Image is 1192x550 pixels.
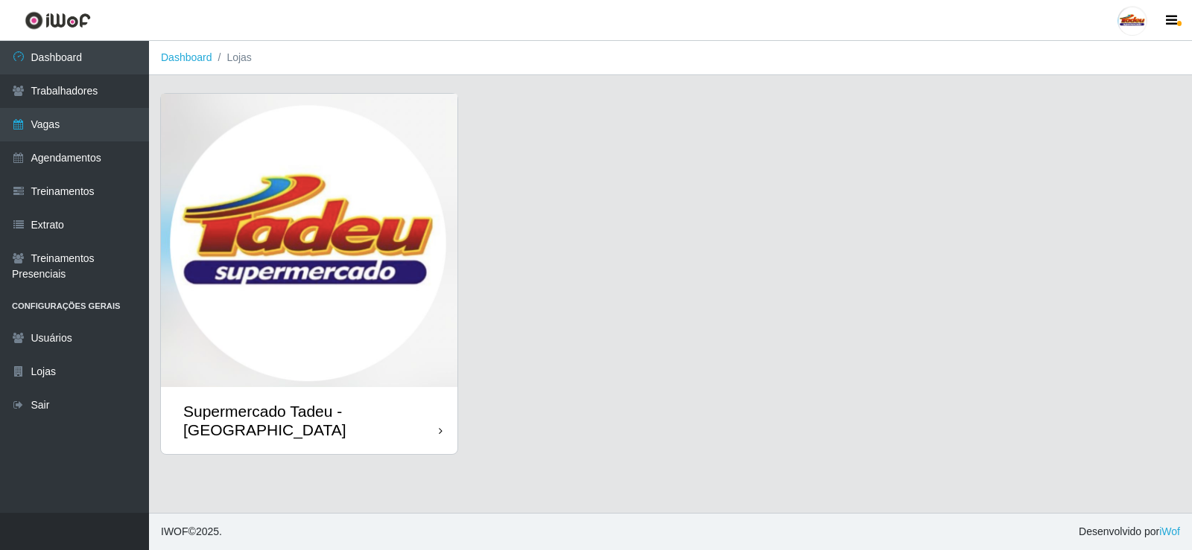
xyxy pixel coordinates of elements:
[161,525,188,537] span: IWOF
[161,524,222,540] span: © 2025 .
[1159,525,1180,537] a: iWof
[25,11,91,30] img: CoreUI Logo
[161,94,457,454] a: Supermercado Tadeu - [GEOGRAPHIC_DATA]
[161,94,457,387] img: cardImg
[212,50,252,65] li: Lojas
[149,41,1192,75] nav: breadcrumb
[183,402,439,439] div: Supermercado Tadeu - [GEOGRAPHIC_DATA]
[161,51,212,63] a: Dashboard
[1079,524,1180,540] span: Desenvolvido por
